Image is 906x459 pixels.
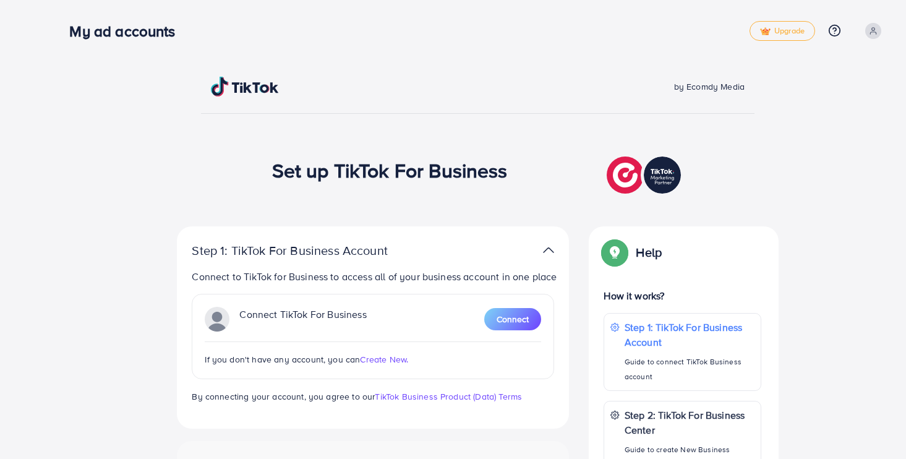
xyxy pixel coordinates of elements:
[205,353,360,366] span: If you don't have any account, you can
[205,307,229,332] img: TikTok partner
[211,77,279,97] img: TikTok
[760,27,771,36] img: tick
[625,320,754,350] p: Step 1: TikTok For Business Account
[604,288,761,303] p: How it works?
[625,408,754,437] p: Step 2: TikTok For Business Center
[604,241,626,264] img: Popup guide
[674,80,745,93] span: by Ecomdy Media
[272,158,508,182] h1: Set up TikTok For Business
[192,269,559,284] p: Connect to TikTok for Business to access all of your business account in one place
[360,353,408,366] span: Create New.
[192,243,427,258] p: Step 1: TikTok For Business Account
[484,308,541,330] button: Connect
[636,245,662,260] p: Help
[497,313,529,325] span: Connect
[760,27,805,36] span: Upgrade
[375,390,522,403] a: TikTok Business Product (Data) Terms
[239,307,366,332] p: Connect TikTok For Business
[192,389,554,404] p: By connecting your account, you agree to our
[69,22,185,40] h3: My ad accounts
[543,241,554,259] img: TikTok partner
[607,153,684,197] img: TikTok partner
[750,21,815,41] a: tickUpgrade
[625,354,754,384] p: Guide to connect TikTok Business account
